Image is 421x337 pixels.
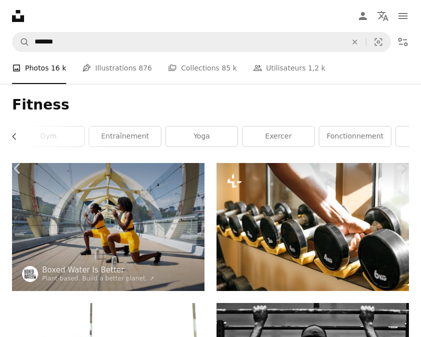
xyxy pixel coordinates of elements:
a: Boxed Water Is Better [42,265,154,275]
button: Effacer [344,32,366,51]
a: Gym [13,126,84,146]
a: Connexion / S’inscrire [353,6,373,26]
span: 1,2 k [308,62,325,73]
a: femme en short jaune assise sur une chaise jaune [12,222,204,231]
a: une personne tenant une bouteille [217,222,409,231]
button: Rechercher sur Unsplash [13,32,30,51]
button: Langue [373,6,393,26]
a: Suivant [386,120,421,216]
button: Recherche de visuels [366,32,390,51]
a: Plant-based. Build a better planet. ↗ [42,275,154,282]
button: Menu [393,6,413,26]
span: 876 [139,62,152,73]
span: 85 k [222,62,237,73]
img: une personne tenant une bouteille [217,163,409,291]
a: fonctionnement [319,126,391,146]
a: Accueil — Unsplash [12,10,24,22]
a: Utilisateurs 1,2 k [253,52,326,84]
button: Filtres [393,32,413,52]
form: Rechercher des visuels sur tout le site [12,32,391,52]
a: Collections 85 k [168,52,237,84]
h1: Fitness [12,96,409,114]
a: exercer [243,126,314,146]
a: entraînement [89,126,161,146]
a: Illustrations 876 [82,52,152,84]
img: Accéder au profil de Boxed Water Is Better [22,266,38,282]
a: yoga [166,126,238,146]
img: femme en short jaune assise sur une chaise jaune [12,163,204,291]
